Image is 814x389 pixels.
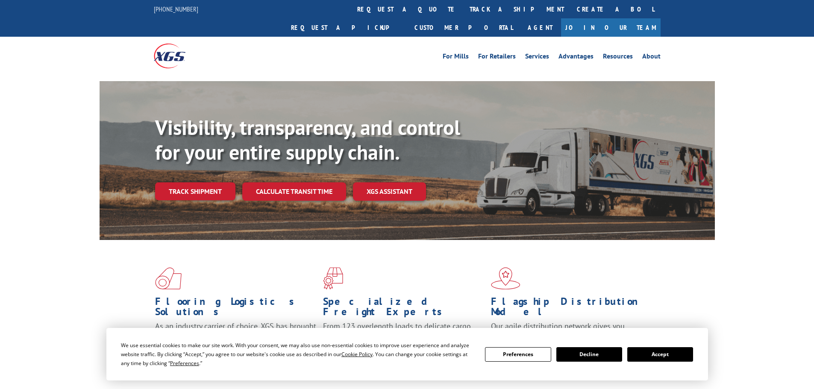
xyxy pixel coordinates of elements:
[155,182,235,200] a: Track shipment
[285,18,408,37] a: Request a pickup
[323,267,343,290] img: xgs-icon-focused-on-flooring-red
[155,296,317,321] h1: Flooring Logistics Solutions
[561,18,661,37] a: Join Our Team
[155,267,182,290] img: xgs-icon-total-supply-chain-intelligence-red
[519,18,561,37] a: Agent
[491,321,648,341] span: Our agile distribution network gives you nationwide inventory management on demand.
[627,347,693,362] button: Accept
[155,321,316,351] span: As an industry carrier of choice, XGS has brought innovation and dedication to flooring logistics...
[155,114,460,165] b: Visibility, transparency, and control for your entire supply chain.
[353,182,426,201] a: XGS ASSISTANT
[408,18,519,37] a: Customer Portal
[558,53,594,62] a: Advantages
[603,53,633,62] a: Resources
[525,53,549,62] a: Services
[323,296,485,321] h1: Specialized Freight Experts
[106,328,708,380] div: Cookie Consent Prompt
[491,267,520,290] img: xgs-icon-flagship-distribution-model-red
[121,341,475,368] div: We use essential cookies to make our site work. With your consent, we may also use non-essential ...
[443,53,469,62] a: For Mills
[323,321,485,359] p: From 123 overlength loads to delicate cargo, our experienced staff knows the best way to move you...
[170,360,199,367] span: Preferences
[242,182,346,201] a: Calculate transit time
[642,53,661,62] a: About
[154,5,198,13] a: [PHONE_NUMBER]
[478,53,516,62] a: For Retailers
[556,347,622,362] button: Decline
[491,296,652,321] h1: Flagship Distribution Model
[341,351,373,358] span: Cookie Policy
[485,347,551,362] button: Preferences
